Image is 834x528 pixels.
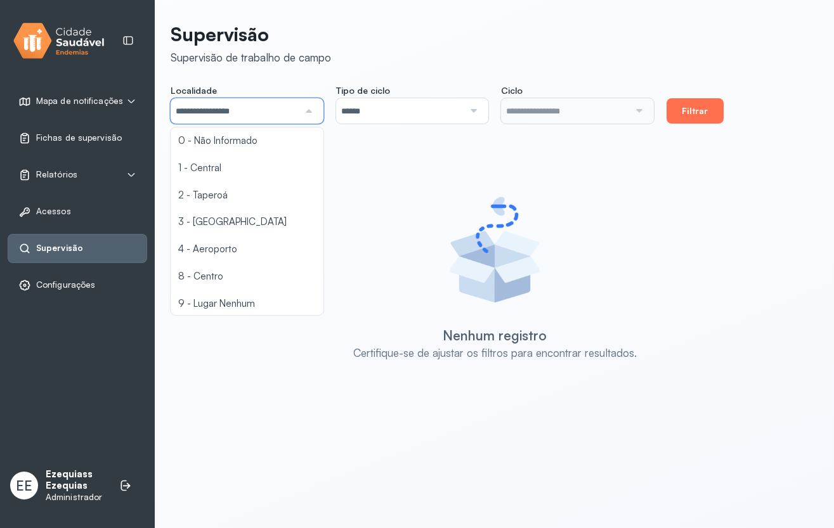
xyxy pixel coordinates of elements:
a: Configurações [18,279,136,292]
div: Nenhum registro [443,327,547,344]
p: Ezequiass Ezequias [46,468,107,493]
div: 0 registros encontrados [171,144,809,155]
span: Supervisão [36,243,83,254]
li: 3 - [GEOGRAPHIC_DATA] [171,209,323,236]
li: 9 - Lugar Nenhum [171,290,323,318]
span: Mapa de notificações [36,96,123,106]
span: Relatórios [36,169,77,180]
span: Configurações [36,280,95,290]
span: Acessos [36,206,71,217]
img: logo.svg [13,20,105,61]
span: Fichas de supervisão [36,132,122,143]
li: 0 - Não Informado [171,127,323,155]
div: Certifique-se de ajustar os filtros para encontrar resultados. [353,346,637,359]
a: Acessos [18,205,136,218]
li: 4 - Aeroporto [171,236,323,263]
a: Fichas de supervisão [18,132,136,145]
p: Administrador [46,492,107,503]
li: 8 - Centro [171,263,323,290]
div: Supervisão de trabalho de campo [171,51,331,64]
li: 1 - Central [171,155,323,182]
p: Supervisão [171,23,331,46]
a: Supervisão [18,242,136,255]
span: EE [16,477,32,494]
img: Imagem de Empty State [438,193,552,307]
span: Tipo de ciclo [336,85,390,96]
li: 2 - Taperoá [171,182,323,209]
span: Localidade [171,85,217,96]
span: Ciclo [501,85,523,96]
button: Filtrar [667,98,724,124]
